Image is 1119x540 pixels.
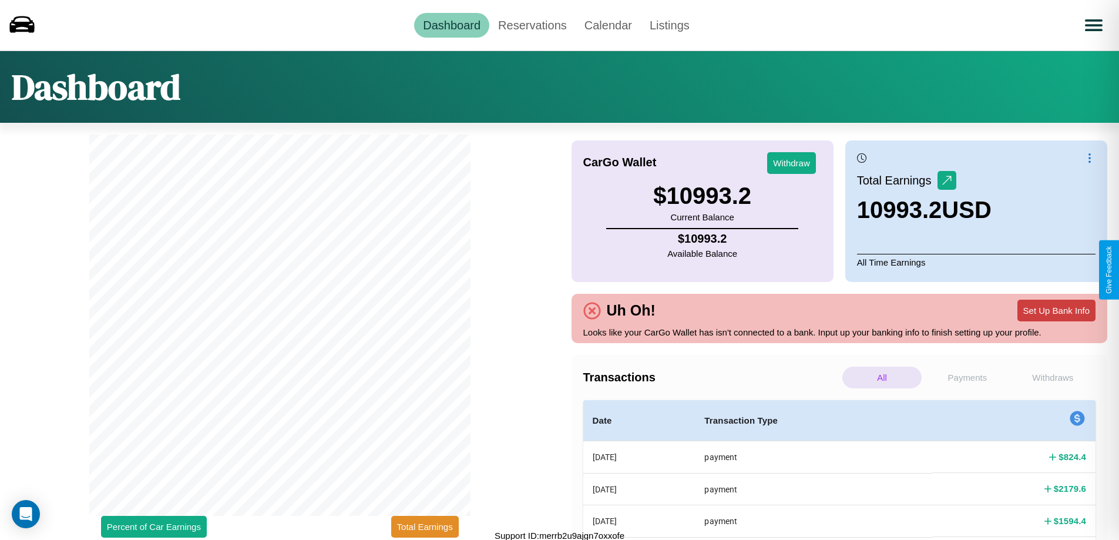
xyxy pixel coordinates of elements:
div: Open Intercom Messenger [12,500,40,528]
h4: Transaction Type [704,414,923,428]
a: Dashboard [414,13,489,38]
th: [DATE] [583,473,695,505]
th: [DATE] [583,441,695,474]
p: All [842,367,922,388]
a: Listings [641,13,698,38]
th: payment [695,505,933,537]
p: Available Balance [667,246,737,261]
a: Reservations [489,13,576,38]
h4: CarGo Wallet [583,156,657,169]
button: Percent of Car Earnings [101,516,207,538]
th: [DATE] [583,505,695,537]
p: Payments [928,367,1007,388]
p: All Time Earnings [857,254,1096,270]
th: payment [695,473,933,505]
th: payment [695,441,933,474]
p: Looks like your CarGo Wallet has isn't connected to a bank. Input up your banking info to finish ... [583,324,1096,340]
button: Total Earnings [391,516,459,538]
button: Withdraw [767,152,816,174]
h4: $ 2179.6 [1054,482,1086,495]
h1: Dashboard [12,63,180,111]
button: Open menu [1077,9,1110,42]
div: Give Feedback [1105,246,1113,294]
p: Total Earnings [857,170,937,191]
h4: $ 824.4 [1058,451,1086,463]
h4: $ 10993.2 [667,232,737,246]
h3: $ 10993.2 [653,183,751,209]
p: Current Balance [653,209,751,225]
button: Set Up Bank Info [1017,300,1096,321]
h4: $ 1594.4 [1054,515,1086,527]
h3: 10993.2 USD [857,197,992,223]
a: Calendar [576,13,641,38]
h4: Transactions [583,371,839,384]
h4: Date [593,414,686,428]
h4: Uh Oh! [601,302,661,319]
p: Withdraws [1013,367,1093,388]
